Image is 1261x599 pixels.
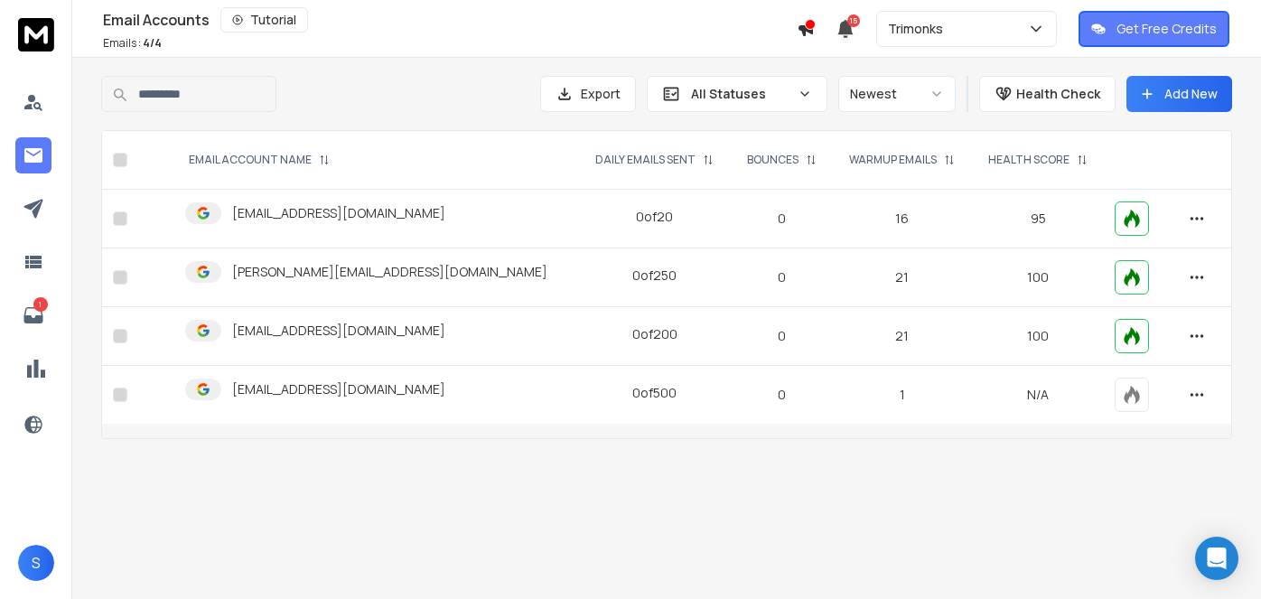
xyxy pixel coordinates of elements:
[18,545,54,581] button: S
[1126,76,1232,112] button: Add New
[972,307,1105,366] td: 100
[747,153,799,167] p: BOUNCES
[849,153,937,167] p: WARMUP EMAILS
[972,190,1105,248] td: 95
[15,297,51,333] a: 1
[632,267,677,285] div: 0 of 250
[988,153,1070,167] p: HEALTH SCORE
[103,7,797,33] div: Email Accounts
[189,153,330,167] div: EMAIL ACCOUNT NAME
[232,263,547,281] p: [PERSON_NAME][EMAIL_ADDRESS][DOMAIN_NAME]
[742,268,822,286] p: 0
[540,76,636,112] button: Export
[33,297,48,312] p: 1
[1195,537,1238,580] div: Open Intercom Messenger
[983,386,1094,404] p: N/A
[632,384,677,402] div: 0 of 500
[632,325,677,343] div: 0 of 200
[691,85,790,103] p: All Statuses
[1016,85,1100,103] p: Health Check
[595,153,696,167] p: DAILY EMAILS SENT
[742,327,822,345] p: 0
[833,248,972,307] td: 21
[232,204,445,222] p: [EMAIL_ADDRESS][DOMAIN_NAME]
[838,76,956,112] button: Newest
[847,14,860,27] span: 15
[103,36,162,51] p: Emails :
[972,248,1105,307] td: 100
[888,20,950,38] p: Trimonks
[833,366,972,425] td: 1
[220,7,308,33] button: Tutorial
[232,322,445,340] p: [EMAIL_ADDRESS][DOMAIN_NAME]
[143,35,162,51] span: 4 / 4
[742,210,822,228] p: 0
[979,76,1116,112] button: Health Check
[833,307,972,366] td: 21
[636,208,673,226] div: 0 of 20
[833,190,972,248] td: 16
[1116,20,1217,38] p: Get Free Credits
[1079,11,1229,47] button: Get Free Credits
[742,386,822,404] p: 0
[232,380,445,398] p: [EMAIL_ADDRESS][DOMAIN_NAME]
